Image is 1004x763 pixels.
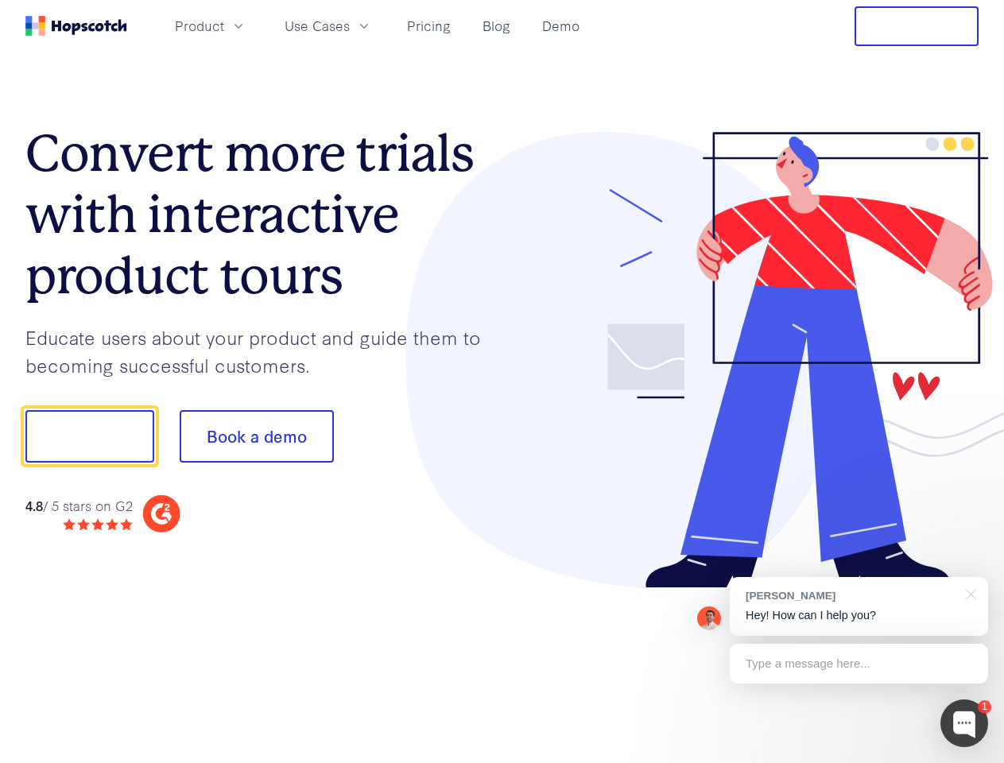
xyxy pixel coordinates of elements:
button: Use Cases [275,13,382,39]
a: Home [25,16,127,36]
div: [PERSON_NAME] [746,588,956,603]
div: Type a message here... [730,644,988,684]
a: Demo [536,13,586,39]
button: Show me! [25,410,154,463]
button: Free Trial [855,6,979,46]
p: Educate users about your product and guide them to becoming successful customers. [25,323,502,378]
img: Mark Spera [697,606,721,630]
span: Use Cases [285,16,350,36]
strong: 4.8 [25,496,43,514]
button: Book a demo [180,410,334,463]
div: 1 [978,700,991,714]
a: Pricing [401,13,457,39]
a: Blog [476,13,517,39]
div: / 5 stars on G2 [25,496,133,516]
h1: Convert more trials with interactive product tours [25,123,502,306]
button: Product [165,13,256,39]
p: Hey! How can I help you? [746,607,972,624]
span: Product [175,16,224,36]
